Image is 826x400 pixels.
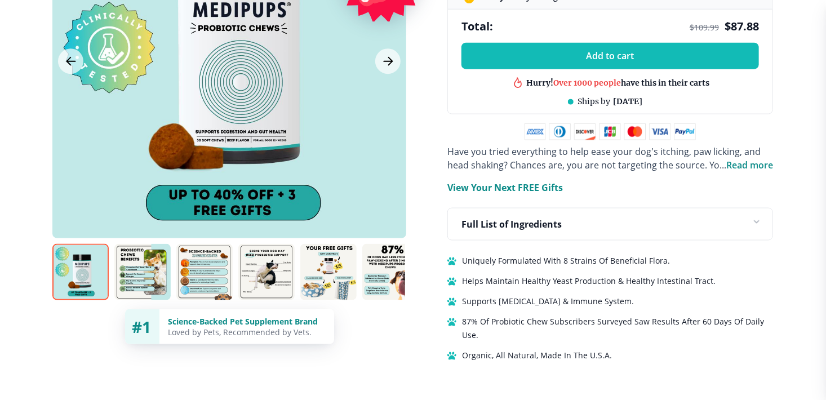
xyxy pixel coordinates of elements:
[461,43,759,69] button: Add to cart
[362,244,419,300] img: Probiotic Dog Chews | Natural Dog Supplements
[168,316,325,327] div: Science-Backed Pet Supplement Brand
[587,51,634,61] span: Add to cart
[462,295,634,308] span: Supports [MEDICAL_DATA] & Immune System.
[447,159,720,171] span: head shaking? Chances are, you are not targeting the source. Yo
[447,145,761,158] span: Have you tried everything to help ease your dog's itching, paw licking, and
[527,75,710,86] div: Hurry! have this in their carts
[168,327,325,337] div: Loved by Pets, Recommended by Vets.
[132,316,152,337] span: #1
[725,19,759,34] span: $ 87.88
[176,244,233,300] img: Probiotic Dog Chews | Natural Dog Supplements
[461,19,493,34] span: Total:
[554,75,621,86] span: Over 1000 people
[525,123,696,140] img: payment methods
[570,89,620,99] span: Best product
[570,89,667,100] div: in this shop
[690,22,719,33] span: $ 109.99
[720,159,773,171] span: ...
[375,49,401,74] button: Next Image
[462,254,670,268] span: Uniquely Formulated With 8 Strains Of Beneficial Flora.
[58,49,83,74] button: Previous Image
[726,159,773,171] span: Read more
[238,244,295,300] img: Probiotic Dog Chews | Natural Dog Supplements
[462,315,773,342] span: 87% Of Probiotic Chew Subscribers Surveyed Saw Results After 60 Days Of Daily Use.
[300,244,357,300] img: Probiotic Dog Chews | Natural Dog Supplements
[614,96,643,106] span: [DATE]
[461,217,562,231] p: Full List of Ingredients
[114,244,171,300] img: Probiotic Dog Chews | Natural Dog Supplements
[578,96,611,106] span: Ships by
[462,274,716,288] span: Helps Maintain Healthy Yeast Production & Healthy Intestinal Tract.
[52,244,109,300] img: Probiotic Dog Chews | Natural Dog Supplements
[447,181,563,194] p: View Your Next FREE Gifts
[462,349,612,362] span: Organic, All Natural, Made In The U.S.A.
